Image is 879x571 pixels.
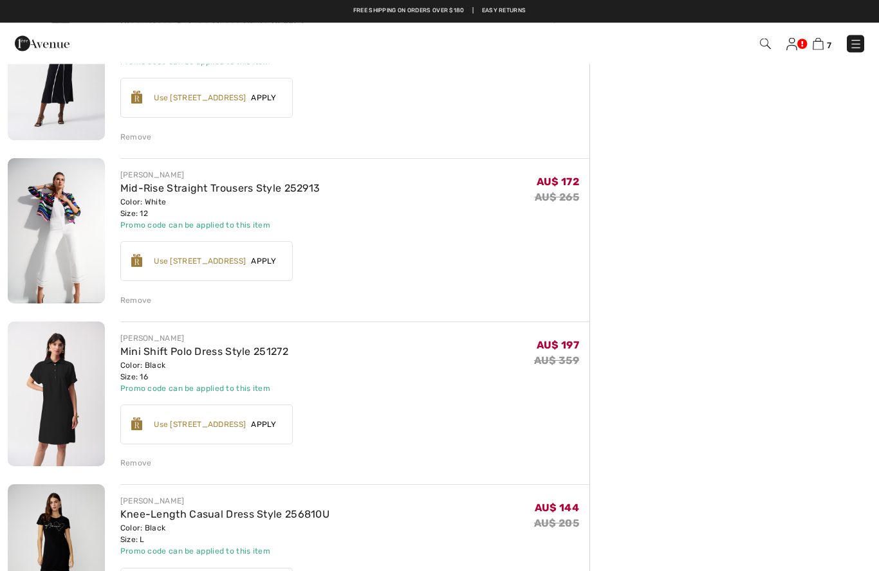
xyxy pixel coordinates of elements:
[120,295,152,307] div: Remove
[154,93,246,104] div: Use [STREET_ADDRESS]
[537,176,579,188] span: AU$ 172
[535,192,579,204] s: AU$ 265
[246,256,282,267] span: Apply
[8,322,105,467] img: Mini Shift Polo Dress Style 251272
[120,383,288,395] div: Promo code can be applied to this item
[760,39,771,50] img: Search
[786,38,797,51] img: My Info
[120,197,320,220] div: Color: White Size: 12
[120,346,288,358] a: Mini Shift Polo Dress Style 251272
[353,6,465,15] a: Free shipping on orders over $180
[120,132,152,143] div: Remove
[154,256,246,267] div: Use [STREET_ADDRESS]
[535,502,579,514] span: AU$ 144
[120,509,329,521] a: Knee-Length Casual Dress Style 256810U
[813,36,831,51] a: 7
[813,38,824,50] img: Shopping Bag
[827,41,831,50] span: 7
[120,458,152,469] div: Remove
[472,6,474,15] span: |
[537,340,579,352] span: AU$ 197
[120,496,329,507] div: [PERSON_NAME]
[120,183,320,195] a: Mid-Rise Straight Trousers Style 252913
[534,518,579,530] s: AU$ 205
[120,220,320,231] div: Promo code can be applied to this item
[534,355,579,367] s: AU$ 359
[120,360,288,383] div: Color: Black Size: 16
[131,91,143,104] img: Reward-Logo.svg
[131,418,143,431] img: Reward-Logo.svg
[120,523,329,546] div: Color: Black Size: L
[120,546,329,557] div: Promo code can be applied to this item
[15,31,69,57] img: 1ère Avenue
[8,159,105,304] img: Mid-Rise Straight Trousers Style 252913
[246,93,282,104] span: Apply
[131,255,143,267] img: Reward-Logo.svg
[120,333,288,345] div: [PERSON_NAME]
[246,419,282,431] span: Apply
[849,38,862,51] img: Menu
[154,419,246,431] div: Use [STREET_ADDRESS]
[15,37,69,49] a: 1ère Avenue
[120,170,320,181] div: [PERSON_NAME]
[482,6,526,15] a: Easy Returns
